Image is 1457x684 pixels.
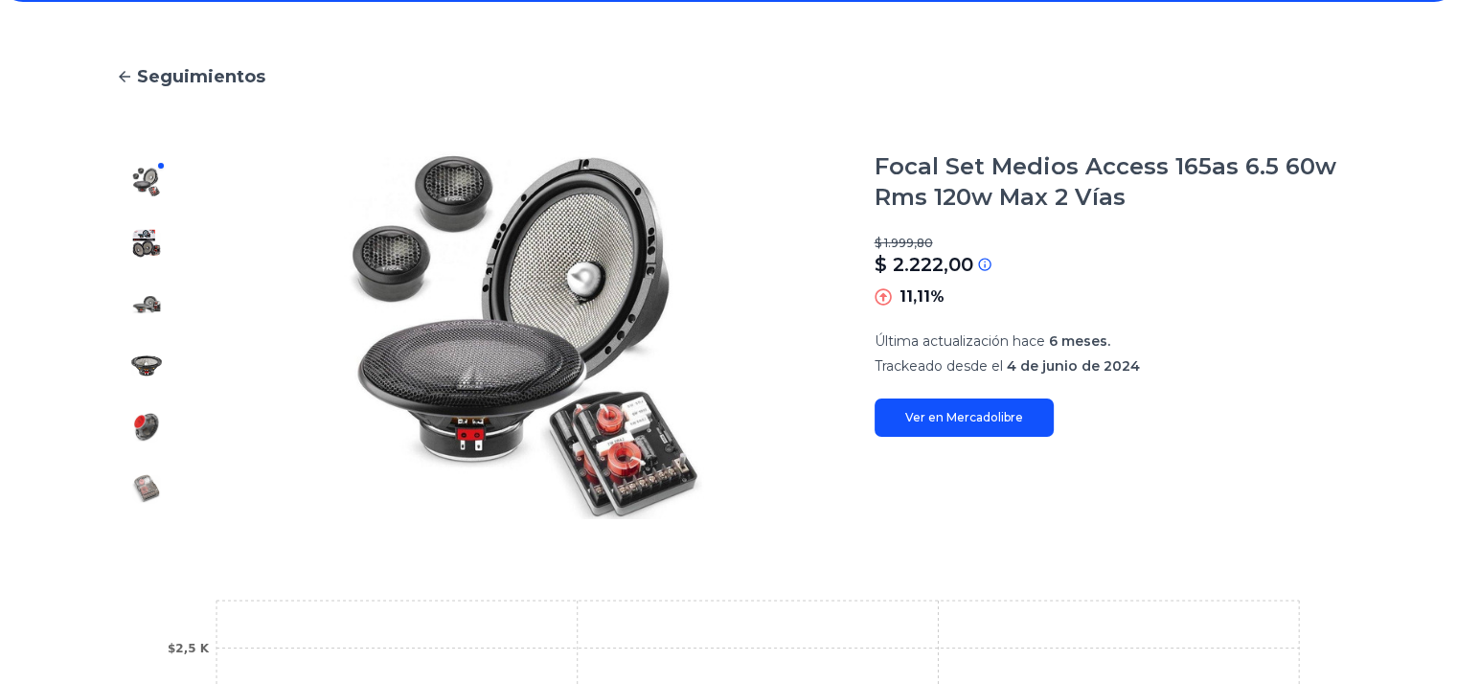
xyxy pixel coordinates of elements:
img: Focal Set Medios Access 165as 6.5 60w Rms 120w Max 2 Vías [131,412,162,443]
img: Focal Set Medios Access 165as 6.5 60w Rms 120w Max 2 Vías [131,351,162,381]
font: Ver en Mercadolibre [905,410,1023,424]
font: 6 meses. [1049,332,1110,350]
img: Focal Set Medios Access 165as 6.5 60w Rms 120w Max 2 Vías [131,473,162,504]
img: Focal Set Medios Access 165as 6.5 60w Rms 120w Max 2 Vías [131,167,162,197]
a: Seguimientos [116,63,1342,90]
font: Última actualización hace [875,332,1045,350]
font: Seguimientos [137,66,265,87]
font: $ 2.222,00 [875,253,973,276]
font: 4 de junio de 2024 [1007,357,1140,375]
font: Focal Set Medios Access 165as 6.5 60w Rms 120w Max 2 Vías [875,152,1336,211]
img: Focal Set Medios Access 165as 6.5 60w Rms 120w Max 2 Vías [216,151,836,519]
img: Focal Set Medios Access 165as 6.5 60w Rms 120w Max 2 Vías [131,228,162,259]
font: Trackeado desde el [875,357,1003,375]
img: Focal Set Medios Access 165as 6.5 60w Rms 120w Max 2 Vías [131,289,162,320]
tspan: $2,5 K [167,642,209,655]
a: Ver en Mercadolibre [875,399,1054,437]
font: 11,11% [899,287,945,306]
font: $ 1.999,80 [875,236,933,250]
